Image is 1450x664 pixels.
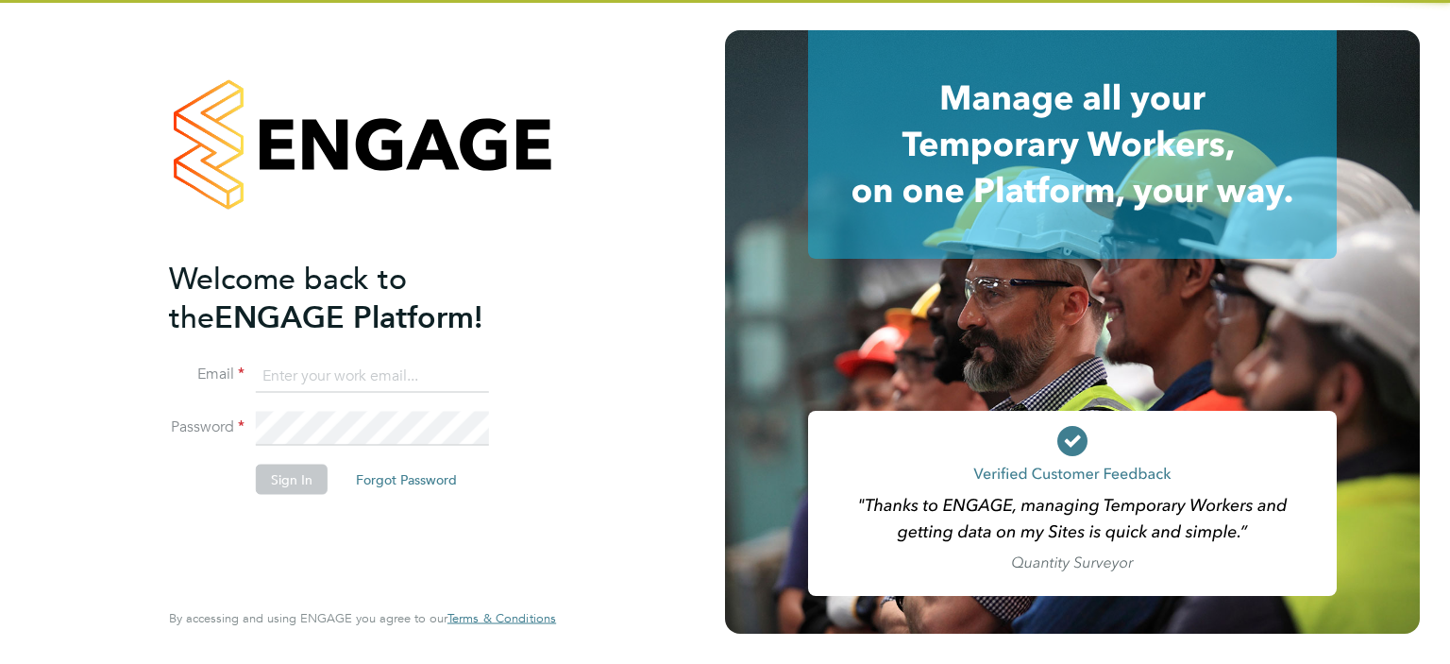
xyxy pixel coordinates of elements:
[169,260,407,335] span: Welcome back to the
[256,465,328,495] button: Sign In
[256,359,489,393] input: Enter your work email...
[341,465,472,495] button: Forgot Password
[169,259,537,336] h2: ENGAGE Platform!
[447,611,556,626] a: Terms & Conditions
[447,610,556,626] span: Terms & Conditions
[169,417,244,437] label: Password
[169,610,556,626] span: By accessing and using ENGAGE you agree to our
[169,365,244,384] label: Email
